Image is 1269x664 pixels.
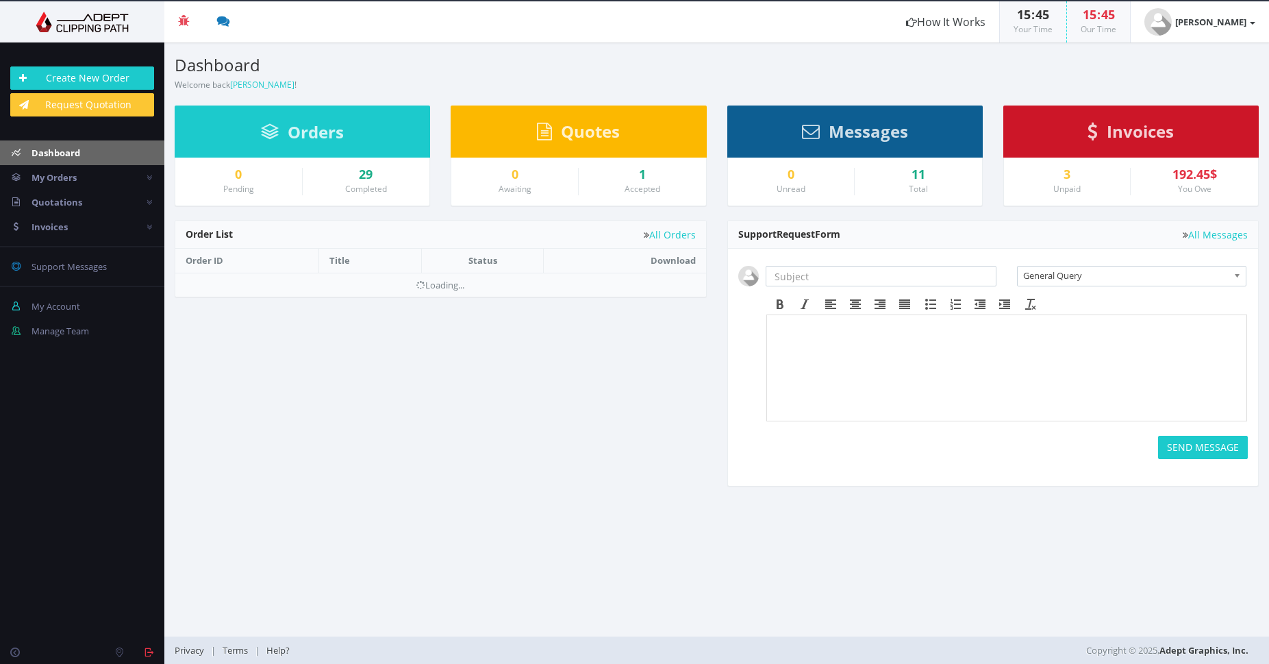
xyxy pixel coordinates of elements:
[1158,436,1248,459] button: SEND MESSAGE
[260,644,297,656] a: Help?
[421,249,544,273] th: Status
[738,228,840,241] span: Support Form
[1159,644,1248,656] a: Adept Graphics, Inc.
[1141,168,1248,182] div: 192.45$
[943,295,968,313] div: Numbered list
[32,147,80,159] span: Dashboard
[1183,230,1248,240] a: All Messages
[175,249,319,273] th: Order ID
[918,295,943,313] div: Bullet list
[544,249,706,273] th: Download
[1014,23,1053,35] small: Your Time
[32,171,77,184] span: My Orders
[589,168,696,182] a: 1
[802,128,908,140] a: Messages
[1018,295,1043,313] div: Clear formatting
[288,121,344,143] span: Orders
[625,183,660,195] small: Accepted
[777,183,805,195] small: Unread
[32,325,89,337] span: Manage Team
[1053,183,1081,195] small: Unpaid
[868,295,892,313] div: Align right
[1088,128,1174,140] a: Invoices
[892,1,999,42] a: How It Works
[1096,6,1101,23] span: :
[1131,1,1269,42] a: [PERSON_NAME]
[909,183,928,195] small: Total
[499,183,531,195] small: Awaiting
[261,129,344,141] a: Orders
[738,168,844,182] a: 0
[175,637,897,664] div: | |
[644,230,696,240] a: All Orders
[10,12,154,32] img: Adept Graphics
[537,128,620,140] a: Quotes
[175,644,211,656] a: Privacy
[1035,6,1049,23] span: 45
[992,295,1017,313] div: Increase indent
[345,183,387,195] small: Completed
[313,168,420,182] a: 29
[462,168,568,182] a: 0
[1014,168,1120,182] a: 3
[10,66,154,90] a: Create New Order
[186,228,233,241] span: Order List
[230,79,294,90] a: [PERSON_NAME]
[32,300,80,312] span: My Account
[1081,23,1116,35] small: Our Time
[768,295,792,313] div: Bold
[1107,120,1174,143] span: Invoices
[32,260,107,273] span: Support Messages
[1023,267,1228,284] span: General Query
[777,228,815,241] span: Request
[865,168,972,182] div: 11
[792,295,817,313] div: Italic
[1086,643,1248,657] span: Copyright © 2025,
[175,79,297,90] small: Welcome back !
[1017,6,1031,23] span: 15
[175,273,706,297] td: Loading...
[766,266,996,286] input: Subject
[1083,6,1096,23] span: 15
[738,266,759,286] img: user_default.jpg
[319,249,422,273] th: Title
[223,183,254,195] small: Pending
[186,168,292,182] a: 0
[892,295,917,313] div: Justify
[843,295,868,313] div: Align center
[1144,8,1172,36] img: user_default.jpg
[175,56,707,74] h3: Dashboard
[767,315,1247,421] iframe: Rich Text Area. Press ALT-F9 for menu. Press ALT-F10 for toolbar. Press ALT-0 for help
[1178,183,1211,195] small: You Owe
[10,93,154,116] a: Request Quotation
[968,295,992,313] div: Decrease indent
[818,295,843,313] div: Align left
[1175,16,1246,28] strong: [PERSON_NAME]
[32,221,68,233] span: Invoices
[32,196,82,208] span: Quotations
[1101,6,1115,23] span: 45
[216,644,255,656] a: Terms
[561,120,620,143] span: Quotes
[829,120,908,143] span: Messages
[1031,6,1035,23] span: :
